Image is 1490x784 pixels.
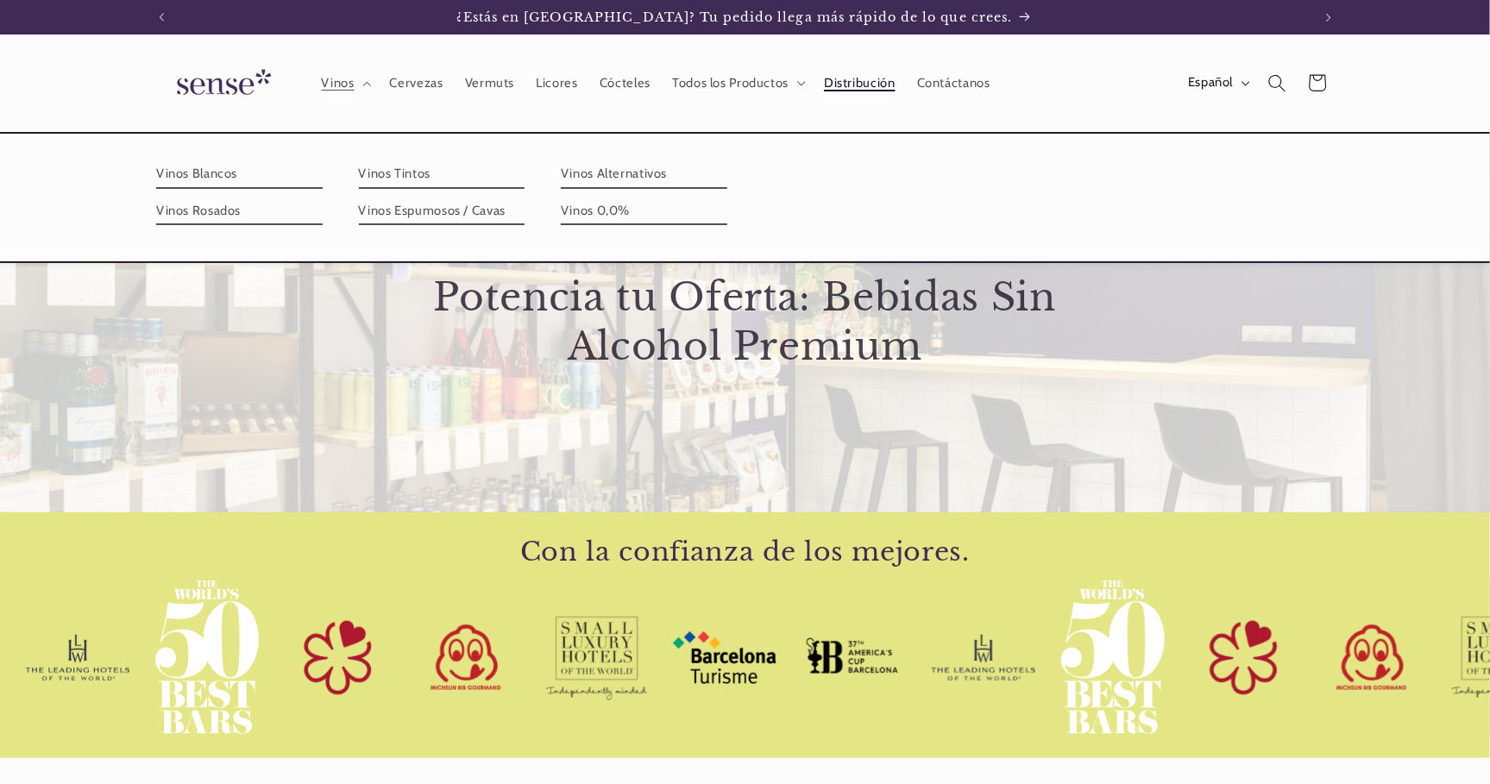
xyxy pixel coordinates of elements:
a: Vinos Blancos [156,160,323,188]
a: Sense [149,52,292,115]
span: Vermuts [465,75,514,91]
summary: Búsqueda [1258,63,1298,103]
span: Cervezas [390,75,443,91]
span: Contáctanos [917,75,990,91]
span: Todos los Productos [672,75,789,91]
span: ¿Estás en [GEOGRAPHIC_DATA]? Tu pedido llega más rápido de lo que crees. [457,9,1013,25]
a: Vermuts [454,64,525,102]
a: Cócteles [588,64,661,102]
a: Vinos 0,0% [561,198,727,225]
a: Cervezas [379,64,454,102]
a: Vinos Espumosos / Cavas [359,198,525,225]
h2: Potencia tu Oferta: Bebidas Sin Alcohol Premium [374,273,1116,371]
a: Contáctanos [906,64,1001,102]
span: Español [1188,73,1233,92]
a: Distribución [814,64,907,102]
span: Vinos [321,75,354,91]
span: Licores [536,75,577,91]
span: Distribución [824,75,896,91]
img: MichelinBibGourmandAlcoholFree [414,618,518,697]
a: Vinos Rosados [156,198,323,225]
img: Michelin Star Alcohol Free [285,608,388,707]
button: Español [1177,66,1257,100]
summary: Vinos [311,64,379,102]
img: Sense [156,59,286,108]
span: Cócteles [600,75,651,91]
a: Vinos Alternativos [561,160,727,188]
a: Licores [525,64,589,102]
img: Michelin Star Alcohol Free [1191,608,1294,707]
summary: Todos los Productos [662,64,814,102]
a: Vinos Tintos [359,160,525,188]
img: MichelinBibGourmandAlcoholFree [1320,618,1424,697]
